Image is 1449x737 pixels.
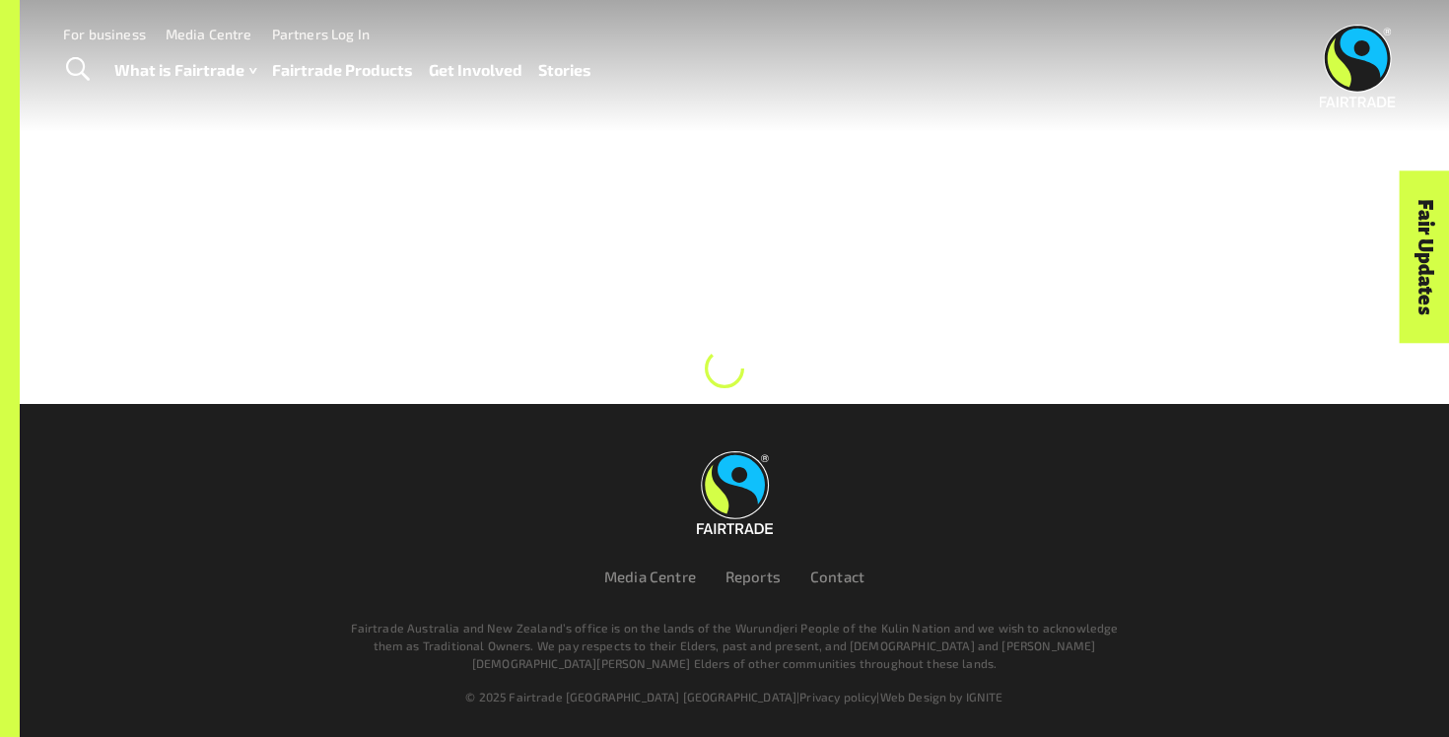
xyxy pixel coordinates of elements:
[604,568,696,585] a: Media Centre
[141,688,1328,705] div: | |
[114,56,256,85] a: What is Fairtrade
[272,56,413,85] a: Fairtrade Products
[272,26,370,42] a: Partners Log In
[880,690,1003,703] a: Web Design by IGNITE
[810,568,864,585] a: Contact
[429,56,522,85] a: Get Involved
[799,690,876,703] a: Privacy policy
[1320,25,1396,107] img: Fairtrade Australia New Zealand logo
[725,568,781,585] a: Reports
[465,690,796,703] span: © 2025 Fairtrade [GEOGRAPHIC_DATA] [GEOGRAPHIC_DATA]
[538,56,591,85] a: Stories
[166,26,252,42] a: Media Centre
[53,45,102,95] a: Toggle Search
[63,26,146,42] a: For business
[697,451,773,534] img: Fairtrade Australia New Zealand logo
[342,619,1127,672] p: Fairtrade Australia and New Zealand’s office is on the lands of the Wurundjeri People of the Kuli...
